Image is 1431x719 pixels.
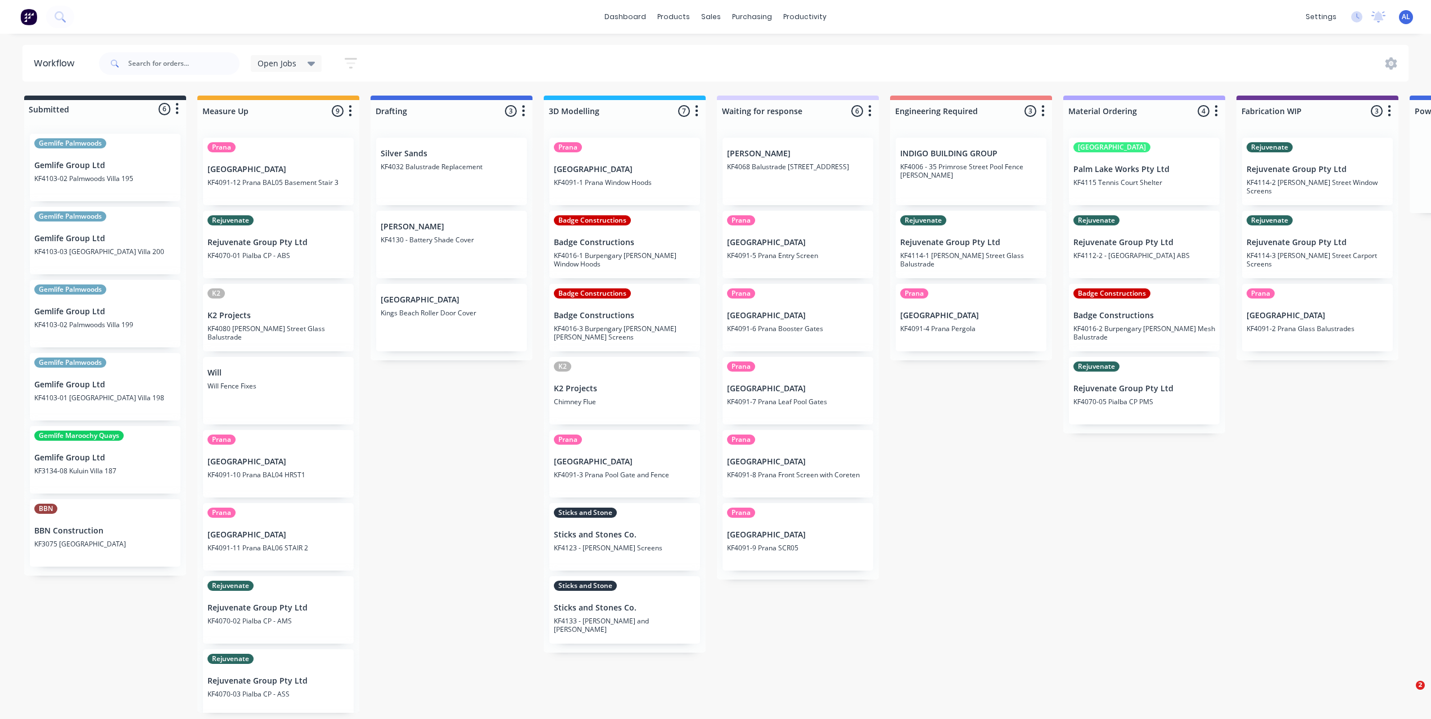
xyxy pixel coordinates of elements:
p: [GEOGRAPHIC_DATA] [727,384,869,394]
div: WillWill Fence Fixes [203,357,354,424]
div: Prana[GEOGRAPHIC_DATA]KF4091-10 Prana BAL04 HRST1 [203,430,354,498]
p: Rejuvenate Group Pty Ltd [1247,238,1388,247]
p: [GEOGRAPHIC_DATA] [900,311,1042,320]
p: [GEOGRAPHIC_DATA] [727,311,869,320]
p: KF3134-08 Kuluin Villa 187 [34,467,176,475]
div: K2 [554,361,571,372]
p: Rejuvenate Group Pty Ltd [207,676,349,686]
p: KF4091-10 Prana BAL04 HRST1 [207,471,349,479]
div: RejuvenateRejuvenate Group Pty LtdKF4114-2 [PERSON_NAME] Street Window Screens [1242,138,1393,205]
p: KF4091-12 Prana BAL05 Basement Stair 3 [207,178,349,187]
div: Sticks and StoneSticks and Stones Co.KF4133 - [PERSON_NAME] and [PERSON_NAME] [549,576,700,644]
p: KF4112-2 - [GEOGRAPHIC_DATA] ABS [1073,251,1215,260]
div: products [652,8,696,25]
p: [GEOGRAPHIC_DATA] [727,457,869,467]
p: KF4006 - 35 Primrose Street Pool Fence [PERSON_NAME] [900,162,1042,179]
div: Gemlife PalmwoodsGemlife Group LtdKF4103-01 [GEOGRAPHIC_DATA] Villa 198 [30,353,180,420]
div: Badge ConstructionsBadge ConstructionsKF4016-3 Burpengary [PERSON_NAME] [PERSON_NAME] Screens [549,284,700,351]
div: K2K2 ProjectsKF4080 [PERSON_NAME] Street Glass Balustrade [203,284,354,351]
div: Rejuvenate [1247,215,1293,225]
p: KF4114-2 [PERSON_NAME] Street Window Screens [1247,178,1388,195]
p: KF4016-3 Burpengary [PERSON_NAME] [PERSON_NAME] Screens [554,324,696,341]
p: Rejuvenate Group Pty Ltd [207,603,349,613]
div: Silver SandsKF4032 Balustrade Replacement [376,138,527,205]
div: Prana [727,508,755,518]
p: KF4091-9 Prana SCR05 [727,544,869,552]
p: [PERSON_NAME] [381,222,522,232]
p: Silver Sands [381,149,522,159]
p: KF3075 [GEOGRAPHIC_DATA] [34,540,176,548]
p: KF4091-8 Prana Front Screen with Coreten [727,471,869,479]
div: Workflow [34,57,80,70]
div: Gemlife Palmwoods [34,211,106,221]
p: KF4091-5 Prana Entry Screen [727,251,869,260]
div: Prana[GEOGRAPHIC_DATA]KF4091-1 Prana Window Hoods [549,138,700,205]
div: RejuvenateRejuvenate Group Pty LtdKF4112-2 - [GEOGRAPHIC_DATA] ABS [1069,211,1220,278]
p: [PERSON_NAME] [727,149,869,159]
div: Badge Constructions [554,288,631,299]
div: [PERSON_NAME]KF4130 - Battery Shade Cover [376,211,527,278]
div: Rejuvenate [1247,142,1293,152]
p: [GEOGRAPHIC_DATA] [554,165,696,174]
div: Gemlife PalmwoodsGemlife Group LtdKF4103-02 Palmwoods Villa 199 [30,280,180,347]
span: AL [1402,12,1410,22]
div: Prana [207,142,236,152]
p: KF4016-1 Burpengary [PERSON_NAME] Window Hoods [554,251,696,268]
p: [GEOGRAPHIC_DATA] [207,165,349,174]
div: RejuvenateRejuvenate Group Pty LtdKF4114-1 [PERSON_NAME] Street Glass Balustrade [896,211,1046,278]
p: KF4080 [PERSON_NAME] Street Glass Balustrade [207,324,349,341]
p: KF4091-4 Prana Pergola [900,324,1042,333]
p: Rejuvenate Group Pty Ltd [1073,384,1215,394]
div: Prana[GEOGRAPHIC_DATA]KF4091-11 Prana BAL06 STAIR 2 [203,503,354,571]
div: [PERSON_NAME]KF4068 Balustrade [STREET_ADDRESS] [723,138,873,205]
p: Gemlife Group Ltd [34,161,176,170]
p: [GEOGRAPHIC_DATA] [381,295,522,305]
p: KF4123 - [PERSON_NAME] Screens [554,544,696,552]
div: RejuvenateRejuvenate Group Pty LtdKF4070-05 Pialba CP PMS [1069,357,1220,424]
p: KF4091-1 Prana Window Hoods [554,178,696,187]
div: K2 [207,288,225,299]
div: RejuvenateRejuvenate Group Pty LtdKF4114-3 [PERSON_NAME] Street Carport Screens [1242,211,1393,278]
div: Gemlife Maroochy Quays [34,431,124,441]
p: KF4070-02 Pialba CP - AMS [207,617,349,625]
div: settings [1300,8,1342,25]
p: KF4032 Balustrade Replacement [381,162,522,171]
div: Badge ConstructionsBadge ConstructionsKF4016-1 Burpengary [PERSON_NAME] Window Hoods [549,211,700,278]
p: KF4068 Balustrade [STREET_ADDRESS] [727,162,869,171]
p: KF4114-1 [PERSON_NAME] Street Glass Balustrade [900,251,1042,268]
div: RejuvenateRejuvenate Group Pty LtdKF4070-02 Pialba CP - AMS [203,576,354,644]
div: Prana [207,435,236,445]
div: [GEOGRAPHIC_DATA]Palm Lake Works Pty LtdKF4115 Tennis Court Shelter [1069,138,1220,205]
div: Gemlife Palmwoods [34,284,106,295]
div: Rejuvenate [207,654,254,664]
div: Prana[GEOGRAPHIC_DATA]KF4091-5 Prana Entry Screen [723,211,873,278]
div: Prana [727,215,755,225]
p: Gemlife Group Ltd [34,307,176,316]
div: Sticks and StoneSticks and Stones Co.KF4123 - [PERSON_NAME] Screens [549,503,700,571]
p: [GEOGRAPHIC_DATA] [727,238,869,247]
p: Rejuvenate Group Pty Ltd [900,238,1042,247]
div: purchasing [726,8,778,25]
div: Sticks and Stone [554,581,617,591]
p: Will Fence Fixes [207,382,349,390]
p: Gemlife Group Ltd [34,453,176,463]
p: KF4016-2 Burpengary [PERSON_NAME] Mesh Balustrade [1073,324,1215,341]
div: Prana [554,435,582,445]
div: Prana [727,435,755,445]
p: [GEOGRAPHIC_DATA] [207,457,349,467]
div: Prana[GEOGRAPHIC_DATA]KF4091-12 Prana BAL05 Basement Stair 3 [203,138,354,205]
div: Sticks and Stone [554,508,617,518]
p: Kings Beach Roller Door Cover [381,309,522,317]
div: Prana[GEOGRAPHIC_DATA]KF4091-3 Prana Pool Gate and Fence [549,430,700,498]
a: dashboard [599,8,652,25]
p: KF4103-02 Palmwoods Villa 195 [34,174,176,183]
div: Rejuvenate [207,581,254,591]
div: Prana [727,361,755,372]
p: Badge Constructions [554,238,696,247]
p: KF4103-02 Palmwoods Villa 199 [34,320,176,329]
iframe: Intercom live chat [1393,681,1420,708]
p: [GEOGRAPHIC_DATA] [727,530,869,540]
p: [GEOGRAPHIC_DATA] [1247,311,1388,320]
p: KF4115 Tennis Court Shelter [1073,178,1215,187]
div: Rejuvenate [1073,361,1119,372]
